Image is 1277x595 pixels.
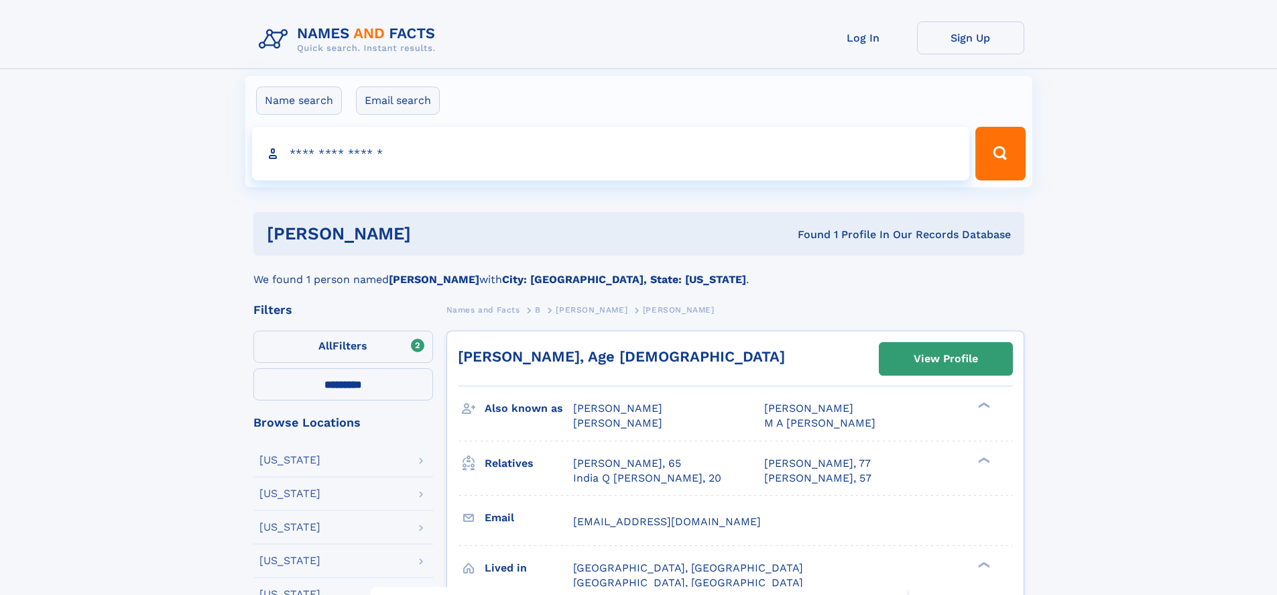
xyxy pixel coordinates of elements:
button: Search Button [975,127,1025,180]
h3: Relatives [485,452,573,475]
a: Sign Up [917,21,1024,54]
a: [PERSON_NAME], 65 [573,456,681,471]
a: [PERSON_NAME], 57 [764,471,871,486]
span: [GEOGRAPHIC_DATA], [GEOGRAPHIC_DATA] [573,561,803,574]
span: M A [PERSON_NAME] [764,417,875,429]
a: View Profile [879,343,1012,375]
div: Browse Locations [253,417,433,429]
a: [PERSON_NAME], Age [DEMOGRAPHIC_DATA] [458,348,785,365]
span: [PERSON_NAME] [643,305,715,315]
div: ❯ [975,401,991,410]
div: View Profile [914,343,978,374]
div: Found 1 Profile In Our Records Database [604,227,1011,242]
a: [PERSON_NAME], 77 [764,456,871,471]
div: [US_STATE] [259,455,320,466]
div: [US_STATE] [259,555,320,566]
a: Names and Facts [446,301,520,318]
span: [PERSON_NAME] [764,402,853,415]
h3: Email [485,506,573,529]
input: search input [252,127,970,180]
span: [PERSON_NAME] [573,402,662,415]
b: City: [GEOGRAPHIC_DATA], State: [US_STATE] [502,273,746,286]
a: [PERSON_NAME] [556,301,627,318]
label: Name search [256,87,342,115]
span: [PERSON_NAME] [556,305,627,315]
span: [PERSON_NAME] [573,417,662,429]
span: All [318,339,332,352]
img: Logo Names and Facts [253,21,446,58]
h3: Lived in [485,557,573,580]
a: B [535,301,541,318]
div: [US_STATE] [259,488,320,499]
div: ❯ [975,455,991,464]
h1: [PERSON_NAME] [267,225,605,242]
span: [EMAIL_ADDRESS][DOMAIN_NAME] [573,515,761,528]
div: We found 1 person named with . [253,256,1024,288]
div: [US_STATE] [259,522,320,533]
label: Filters [253,331,433,363]
label: Email search [356,87,440,115]
h3: Also known as [485,397,573,420]
span: [GEOGRAPHIC_DATA], [GEOGRAPHIC_DATA] [573,576,803,589]
div: Filters [253,304,433,316]
div: ❯ [975,560,991,569]
a: India Q [PERSON_NAME], 20 [573,471,721,486]
a: Log In [810,21,917,54]
b: [PERSON_NAME] [389,273,479,286]
span: B [535,305,541,315]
